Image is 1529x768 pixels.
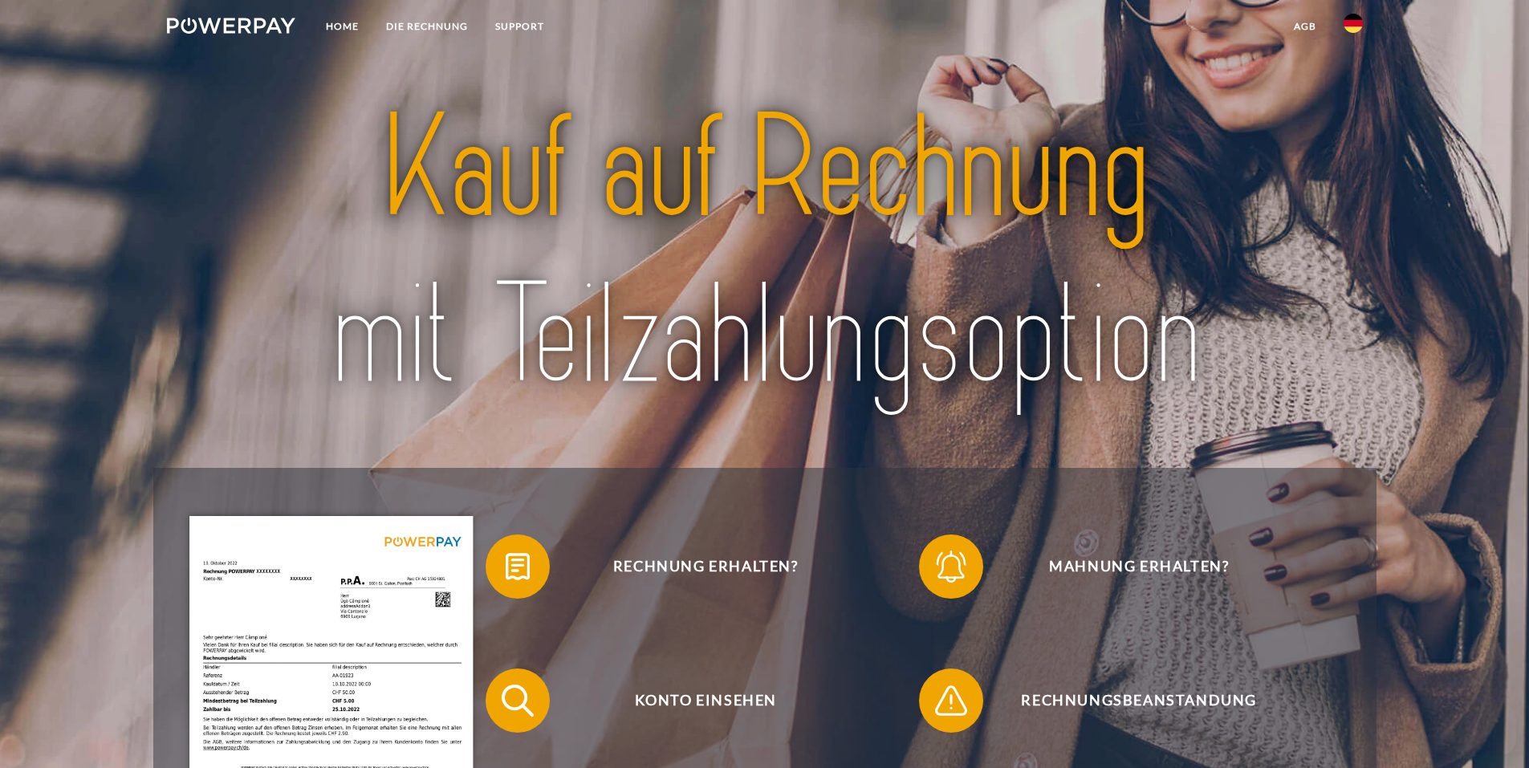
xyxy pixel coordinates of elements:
a: Home [312,12,372,41]
span: Rechnung erhalten? [509,534,902,599]
button: Rechnung erhalten? [486,534,903,599]
span: Rechnungsbeanstandung [942,668,1336,733]
img: qb_warning.svg [931,681,971,721]
a: agb [1280,12,1330,41]
button: Mahnung erhalten? [919,534,1336,599]
span: Mahnung erhalten? [942,534,1336,599]
span: Konto einsehen [509,668,902,733]
iframe: Schaltfläche zum Öffnen des Messaging-Fensters [1465,704,1516,755]
img: qb_bell.svg [931,547,971,587]
img: title-powerpay_de.svg [226,77,1303,429]
img: qb_search.svg [498,681,538,721]
img: logo-powerpay-white.svg [167,18,296,34]
img: qb_bill.svg [498,547,538,587]
a: SUPPORT [482,12,558,41]
img: de [1344,14,1363,33]
button: Konto einsehen [486,668,903,733]
a: DIE RECHNUNG [372,12,482,41]
button: Rechnungsbeanstandung [919,668,1336,733]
